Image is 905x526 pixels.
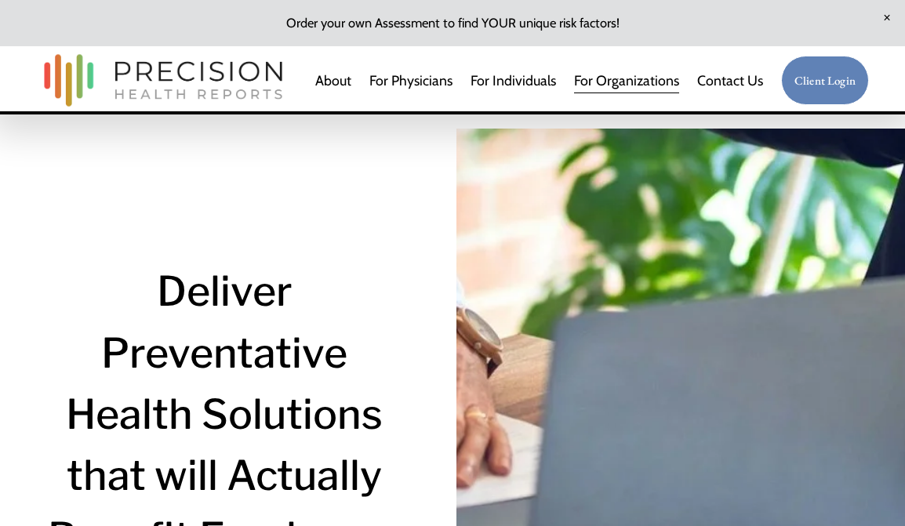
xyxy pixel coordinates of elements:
[781,56,869,105] a: Client Login
[36,47,290,114] img: Precision Health Reports
[369,65,452,96] a: For Physicians
[315,65,351,96] a: About
[574,65,679,96] a: folder dropdown
[697,65,763,96] a: Contact Us
[574,67,679,95] span: For Organizations
[471,65,556,96] a: For Individuals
